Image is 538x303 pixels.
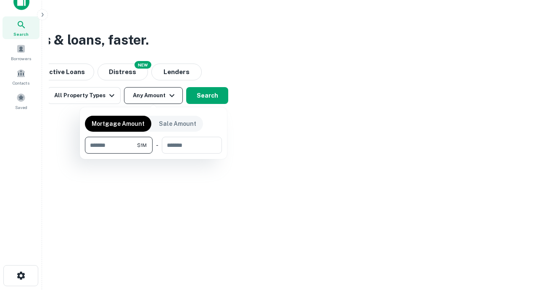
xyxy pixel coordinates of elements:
p: Mortgage Amount [92,119,145,128]
div: - [156,137,158,154]
p: Sale Amount [159,119,196,128]
span: $1M [137,141,147,149]
iframe: Chat Widget [496,236,538,276]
